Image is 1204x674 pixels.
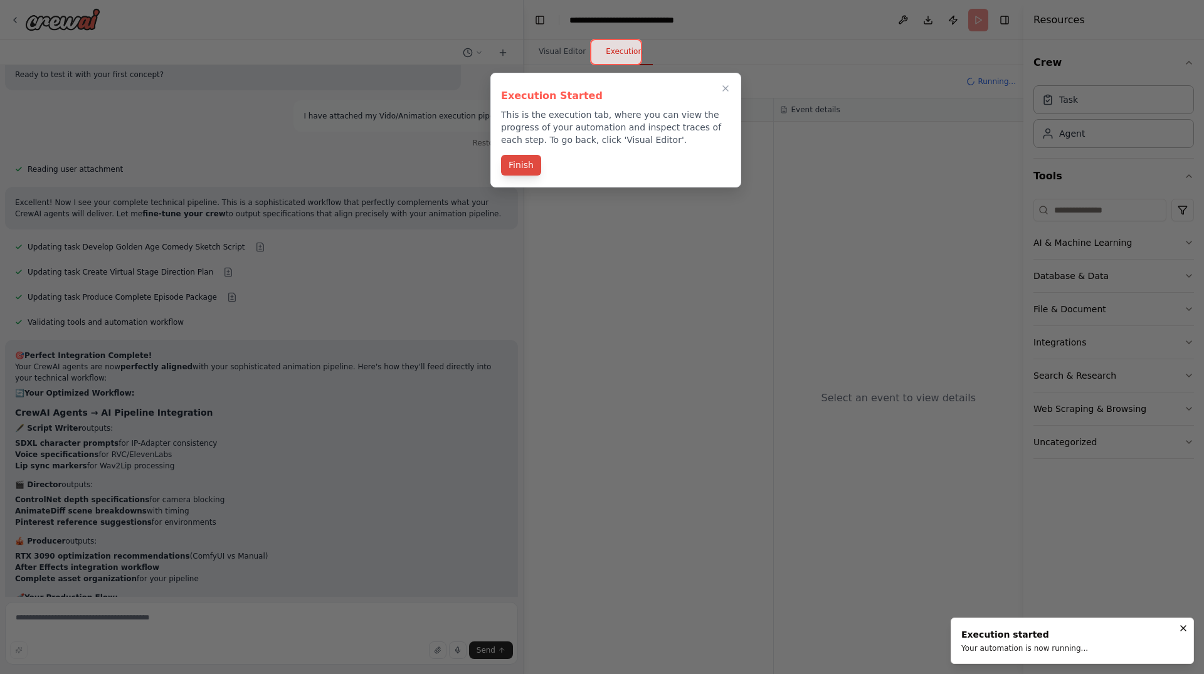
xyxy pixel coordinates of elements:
[501,155,541,176] button: Finish
[531,11,549,29] button: Hide left sidebar
[961,643,1088,653] div: Your automation is now running...
[501,88,731,103] h3: Execution Started
[501,108,731,146] p: This is the execution tab, where you can view the progress of your automation and inspect traces ...
[961,628,1088,641] div: Execution started
[718,81,733,96] button: Close walkthrough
